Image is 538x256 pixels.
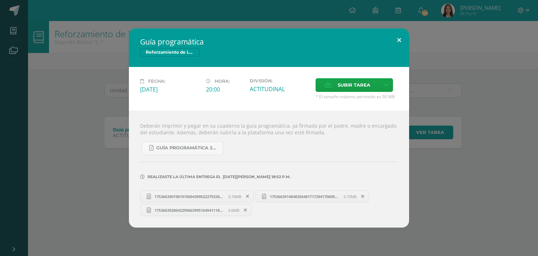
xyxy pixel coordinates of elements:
span: 17536639286422996639951645411186.jpg [151,208,228,213]
div: Deberán imprimir y pegar en su cuaderno la guía programática, ya firmada por el padre, madre o en... [129,111,409,228]
a: Guía Programática 2do. Básico 1,2 y 3.pdf [142,141,223,155]
label: División: [250,78,310,83]
span: 3.72MB [343,194,357,199]
span: Fecha: [148,79,165,84]
button: Close (Esc) [389,28,409,52]
div: ACTITUDINAL [250,85,310,93]
span: 3.74MB [228,194,241,199]
span: Remover entrega [242,193,254,200]
span: Subir tarea [338,79,370,92]
span: 3.6MB [228,208,239,213]
a: 17536639019819156943995222793306.jpg 3.74MB [140,190,254,202]
span: Remover entrega [357,193,369,200]
span: Remover entrega [240,206,251,214]
a: 17536639148483564817172941706955.jpg 3.72MB [256,190,370,202]
div: [DATE] [140,86,200,93]
span: * El tamaño máximo permitido es 50 MB [316,94,398,100]
a: 17536639286422996639951645411186.jpg 3.6MB [140,204,252,216]
div: 20:00 [206,86,244,93]
span: 17536639148483564817172941706955.jpg [266,194,343,199]
span: [DATE][PERSON_NAME] 18:52 p.m. [221,177,291,177]
span: Guía Programática 2do. Básico 1,2 y 3.pdf [156,145,219,151]
span: 17536639019819156943995222793306.jpg [151,194,228,199]
span: Reforzamiento de Lectura [140,48,200,56]
span: Realizaste la última entrega el [147,174,221,179]
span: Hora: [215,79,230,84]
h2: Guía programática [140,37,398,47]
